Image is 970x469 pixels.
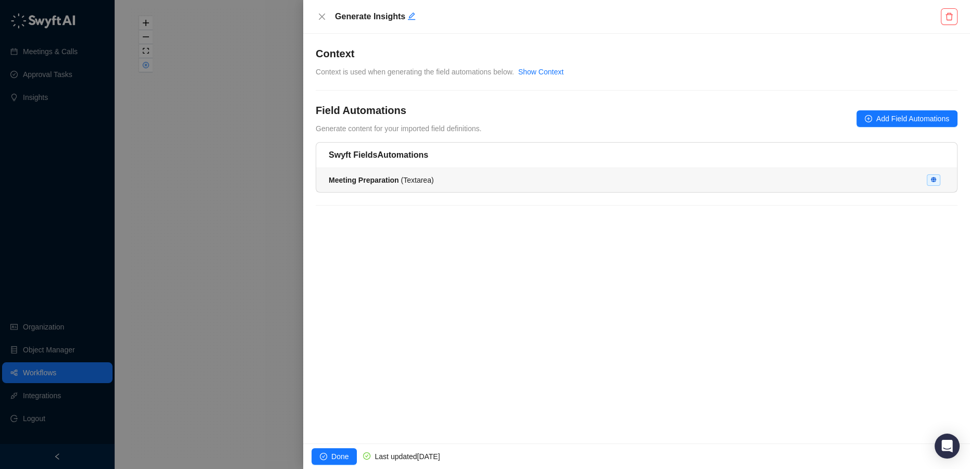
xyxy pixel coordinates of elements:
[316,124,481,133] span: Generate content for your imported field definitions.
[518,68,564,76] a: Show Context
[316,68,514,76] span: Context is used when generating the field automations below.
[407,12,416,20] span: edit
[945,12,953,21] span: delete
[316,10,328,23] button: Close
[331,451,349,462] span: Done
[329,149,944,161] h5: Swyft Fields Automations
[329,176,399,184] strong: Meeting Preparation
[935,434,960,459] div: Open Intercom Messenger
[335,10,938,23] h5: Generate Insights
[320,453,327,460] span: check-circle
[876,113,949,124] span: Add Field Automations
[316,103,481,118] h4: Field Automations
[407,10,416,23] button: Edit
[329,176,434,184] span: ( Textarea )
[375,452,440,461] span: Last updated [DATE]
[363,452,370,460] span: check-circle
[316,46,957,61] h4: Context
[312,448,357,465] button: Done
[856,110,957,127] button: Add Field Automations
[865,115,872,122] span: plus-circle
[318,12,326,21] span: close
